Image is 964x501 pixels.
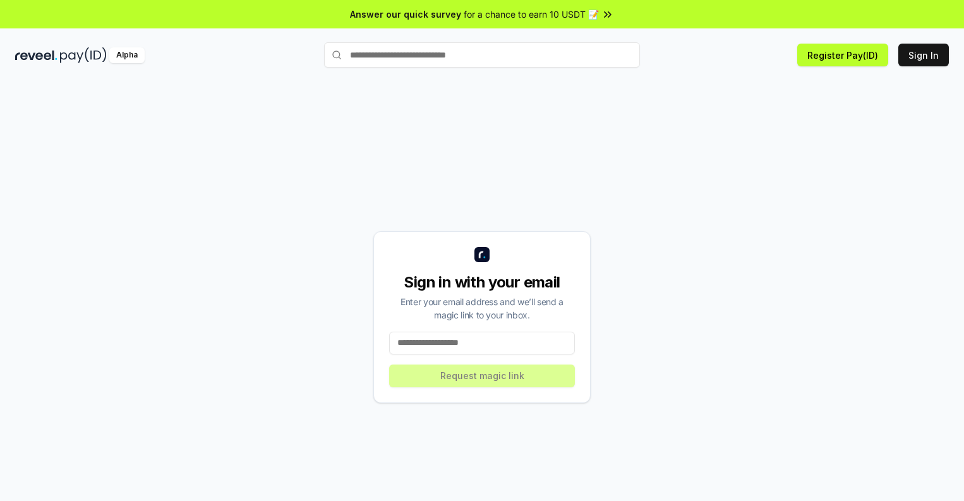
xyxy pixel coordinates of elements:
img: pay_id [60,47,107,63]
div: Enter your email address and we’ll send a magic link to your inbox. [389,295,575,322]
button: Register Pay(ID) [797,44,888,66]
button: Sign In [898,44,949,66]
div: Alpha [109,47,145,63]
div: Sign in with your email [389,272,575,293]
span: Answer our quick survey [350,8,461,21]
img: logo_small [474,247,490,262]
img: reveel_dark [15,47,57,63]
span: for a chance to earn 10 USDT 📝 [464,8,599,21]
